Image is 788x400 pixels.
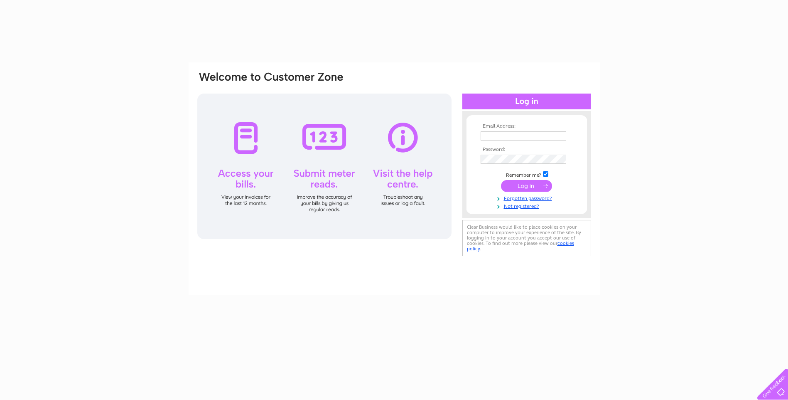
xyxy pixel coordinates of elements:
[462,220,591,256] div: Clear Business would like to place cookies on your computer to improve your experience of the sit...
[467,240,574,252] a: cookies policy
[481,202,575,210] a: Not registered?
[479,123,575,129] th: Email Address:
[501,180,552,192] input: Submit
[481,194,575,202] a: Forgotten password?
[479,147,575,153] th: Password:
[479,170,575,178] td: Remember me?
